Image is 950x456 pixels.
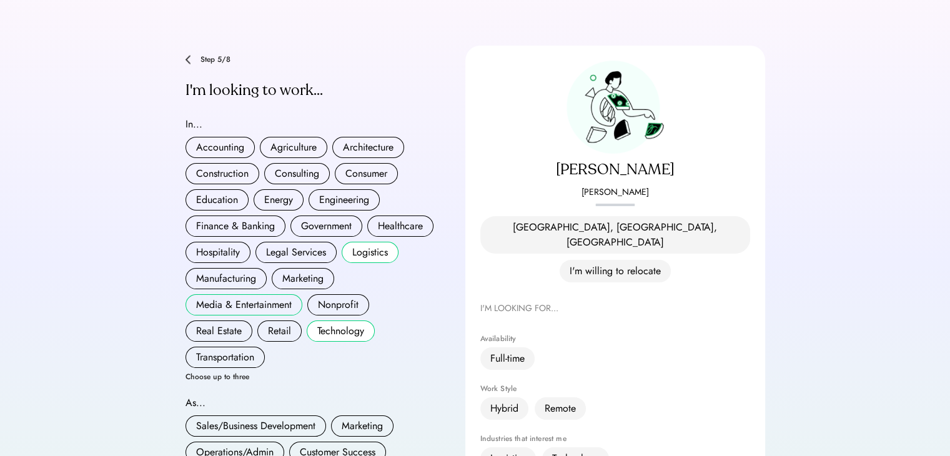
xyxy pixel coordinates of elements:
[186,294,302,315] button: Media & Entertainment
[307,294,369,315] button: Nonprofit
[186,137,255,158] button: Accounting
[480,160,750,180] div: [PERSON_NAME]
[186,242,250,263] button: Hospitality
[200,56,435,63] div: Step 5/8
[342,242,398,263] button: Logistics
[186,163,259,184] button: Construction
[186,373,435,380] div: Choose up to three
[254,189,304,211] button: Energy
[272,268,334,289] button: Marketing
[490,401,518,416] div: Hybrid
[186,216,285,237] button: Finance & Banking
[186,189,249,211] button: Education
[186,347,265,368] button: Transportation
[480,199,750,211] div: pronouns
[480,435,750,442] div: Industries that interest me
[260,137,327,158] button: Agriculture
[332,137,404,158] button: Architecture
[307,320,375,342] button: Technology
[480,335,750,342] div: Availability
[567,61,664,154] img: preview-avatar.png
[186,268,267,289] button: Manufacturing
[480,186,750,199] div: [PERSON_NAME]
[186,415,326,437] button: Sales/Business Development
[255,242,337,263] button: Legal Services
[264,163,330,184] button: Consulting
[186,55,190,64] img: chevron-left.png
[186,81,435,101] div: I'm looking to work...
[309,189,380,211] button: Engineering
[257,320,302,342] button: Retail
[480,385,750,392] div: Work Style
[186,320,252,342] button: Real Estate
[490,220,740,250] div: [GEOGRAPHIC_DATA], [GEOGRAPHIC_DATA], [GEOGRAPHIC_DATA]
[480,301,750,316] div: I'M LOOKING FOR...
[186,395,435,410] div: As...
[570,264,661,279] div: I'm willing to relocate
[335,163,398,184] button: Consumer
[545,401,576,416] div: Remote
[490,351,525,366] div: Full-time
[367,216,433,237] button: Healthcare
[186,117,435,132] div: In...
[290,216,362,237] button: Government
[331,415,393,437] button: Marketing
